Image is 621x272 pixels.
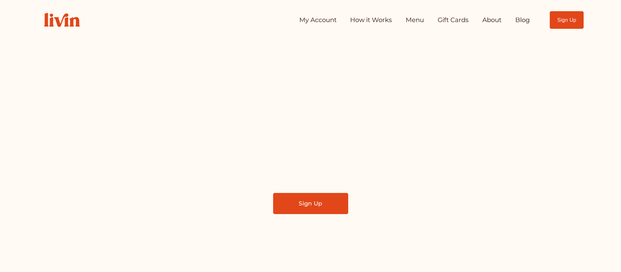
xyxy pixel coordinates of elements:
a: Blog [515,14,530,27]
span: Take Back Your Evenings [173,91,448,122]
a: How it Works [350,14,392,27]
a: Sign Up [550,11,584,29]
a: Sign Up [273,193,348,214]
span: Find a local chef who prepares customized, healthy meals in your kitchen [204,132,417,160]
a: About [482,14,502,27]
a: Menu [406,14,424,27]
a: My Account [299,14,337,27]
a: Gift Cards [438,14,469,27]
img: Livin [37,6,87,34]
